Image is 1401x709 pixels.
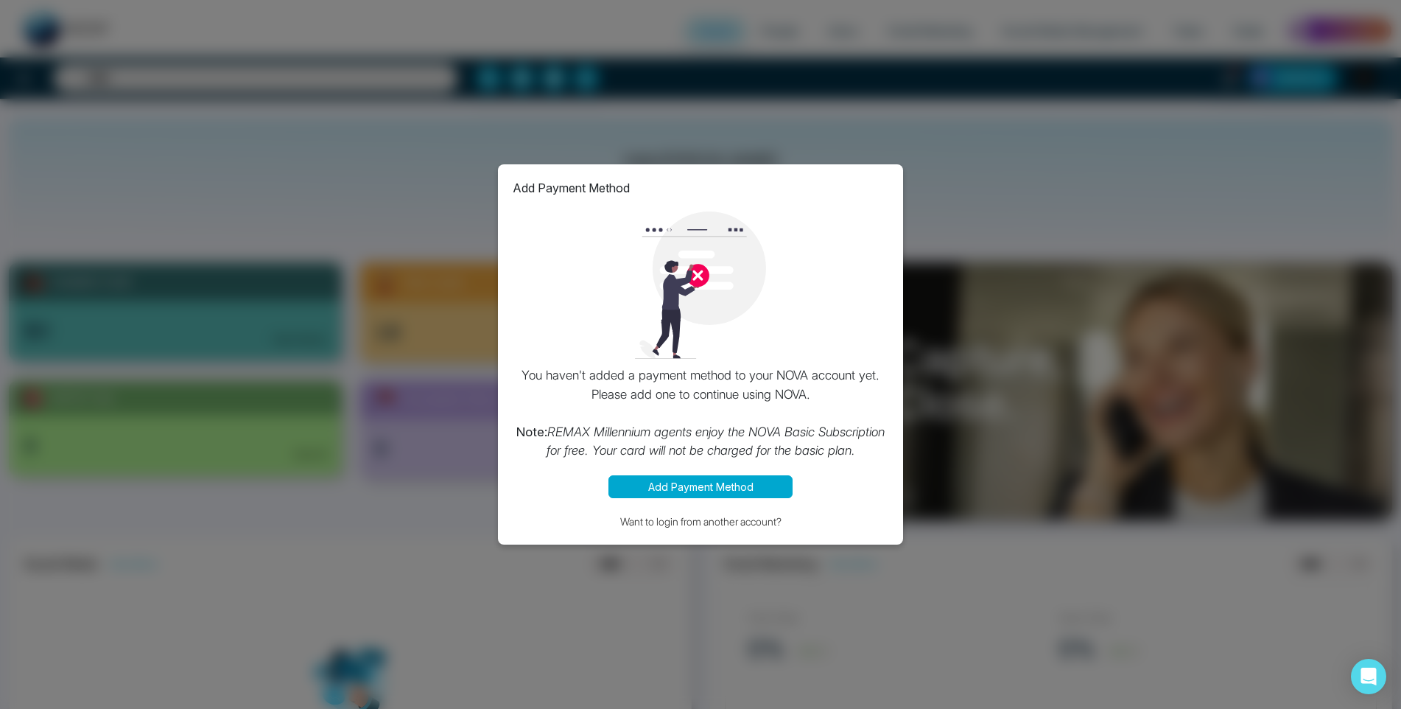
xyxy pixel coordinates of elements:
[516,425,547,439] strong: Note:
[627,212,774,359] img: loading
[608,475,793,498] button: Add Payment Method
[513,513,888,530] button: Want to login from another account?
[513,179,630,197] p: Add Payment Method
[547,425,885,458] i: REMAX Millennium agents enjoy the NOVA Basic Subscription for free. Your card will not be charged...
[1351,659,1386,694] div: Open Intercom Messenger
[513,366,888,461] p: You haven't added a payment method to your NOVA account yet. Please add one to continue using NOVA.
